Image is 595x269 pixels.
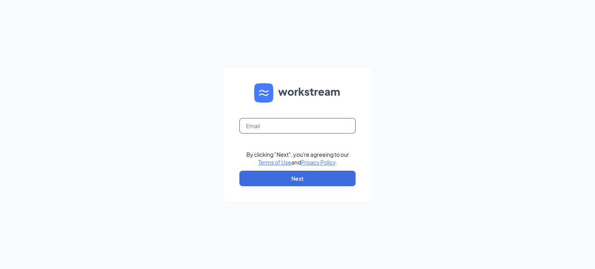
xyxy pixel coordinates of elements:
[246,151,349,166] div: By clicking "Next", you're agreeing to our and .
[301,159,335,166] a: Privacy Policy
[254,83,341,103] img: WS logo and Workstream text
[258,159,291,166] a: Terms of Use
[239,118,356,134] input: Email
[239,171,356,186] button: Next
